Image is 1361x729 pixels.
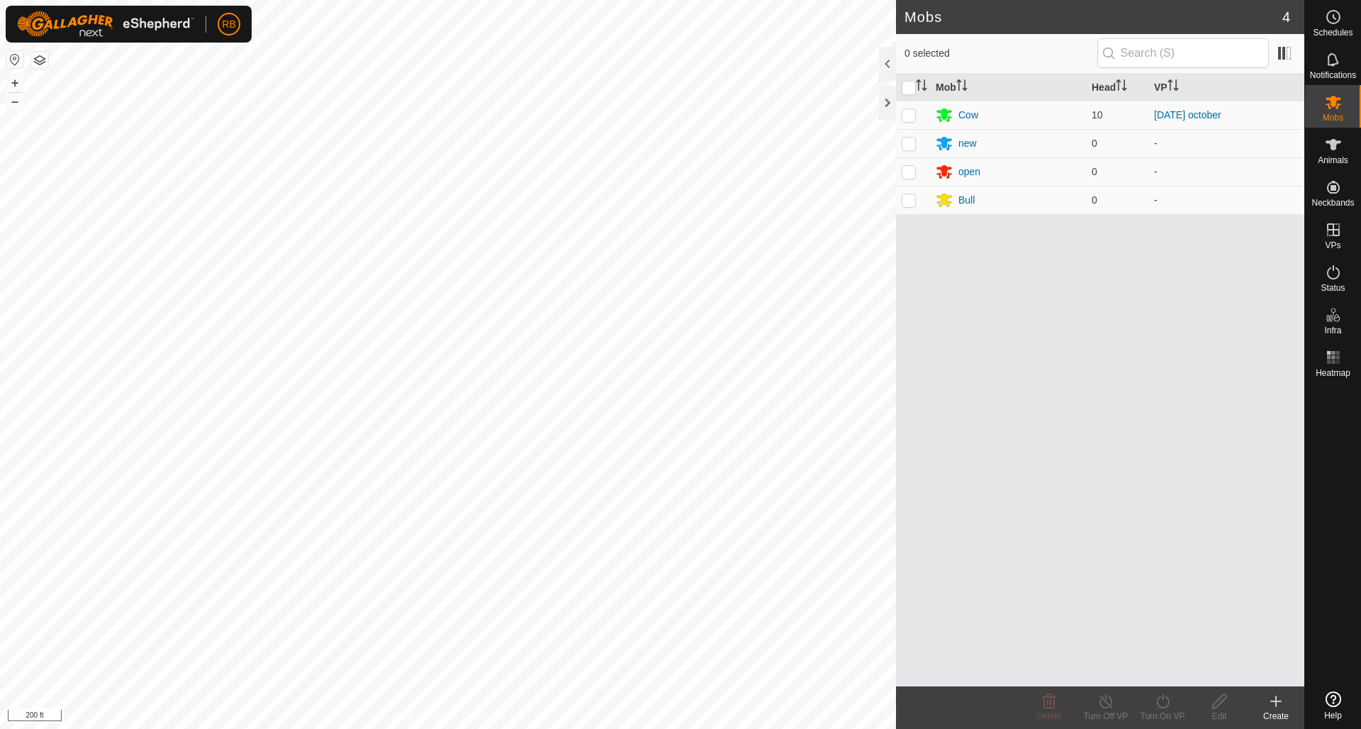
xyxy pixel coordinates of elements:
[6,93,23,110] button: –
[904,46,1097,61] span: 0 selected
[1167,82,1179,93] p-sorticon: Activate to sort
[17,11,194,37] img: Gallagher Logo
[958,136,977,151] div: new
[1077,710,1134,723] div: Turn Off VP
[1324,326,1341,335] span: Infra
[1092,109,1103,121] span: 10
[1092,138,1097,149] span: 0
[1134,710,1191,723] div: Turn On VP
[392,711,445,723] a: Privacy Policy
[1248,710,1304,723] div: Create
[1086,74,1148,101] th: Head
[1310,71,1356,79] span: Notifications
[958,193,975,208] div: Bull
[1148,186,1304,214] td: -
[31,52,48,69] button: Map Layers
[1323,113,1343,122] span: Mobs
[1191,710,1248,723] div: Edit
[930,74,1086,101] th: Mob
[1282,6,1290,28] span: 4
[1316,369,1350,377] span: Heatmap
[956,82,968,93] p-sorticon: Activate to sort
[1116,82,1127,93] p-sorticon: Activate to sort
[1037,711,1062,721] span: Delete
[904,9,1282,26] h2: Mobs
[1311,199,1354,207] span: Neckbands
[1305,686,1361,725] a: Help
[1325,241,1340,250] span: VPs
[1092,194,1097,206] span: 0
[1321,284,1345,292] span: Status
[6,51,23,68] button: Reset Map
[222,17,235,32] span: RB
[1324,711,1342,720] span: Help
[958,108,978,123] div: Cow
[958,165,980,179] div: open
[6,74,23,91] button: +
[1148,157,1304,186] td: -
[1148,74,1304,101] th: VP
[916,82,927,93] p-sorticon: Activate to sort
[1092,166,1097,177] span: 0
[1148,129,1304,157] td: -
[1318,156,1348,165] span: Animals
[462,711,504,723] a: Contact Us
[1154,109,1221,121] a: [DATE] october
[1313,28,1352,37] span: Schedules
[1097,38,1269,68] input: Search (S)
